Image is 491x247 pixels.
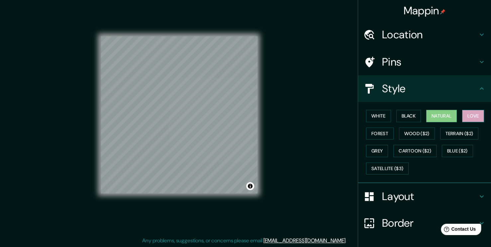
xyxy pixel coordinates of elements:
[358,75,491,102] div: Style
[366,162,409,175] button: Satellite ($3)
[366,110,391,122] button: White
[366,127,394,140] button: Forest
[426,110,457,122] button: Natural
[382,28,478,41] h4: Location
[101,36,257,193] canvas: Map
[382,216,478,230] h4: Border
[442,145,473,157] button: Blue ($2)
[358,183,491,210] div: Layout
[246,182,254,190] button: Toggle attribution
[440,9,445,14] img: pin-icon.png
[346,237,347,245] div: .
[358,21,491,48] div: Location
[347,237,349,245] div: .
[366,145,388,157] button: Grey
[432,221,484,240] iframe: Help widget launcher
[358,49,491,75] div: Pins
[462,110,484,122] button: Love
[399,127,435,140] button: Wood ($2)
[382,190,478,203] h4: Layout
[382,55,478,69] h4: Pins
[263,237,345,244] a: [EMAIL_ADDRESS][DOMAIN_NAME]
[358,210,491,236] div: Border
[404,4,446,17] h4: Mappin
[142,237,346,245] p: Any problems, suggestions, or concerns please email .
[382,82,478,95] h4: Style
[393,145,437,157] button: Cartoon ($2)
[440,127,479,140] button: Terrain ($2)
[396,110,421,122] button: Black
